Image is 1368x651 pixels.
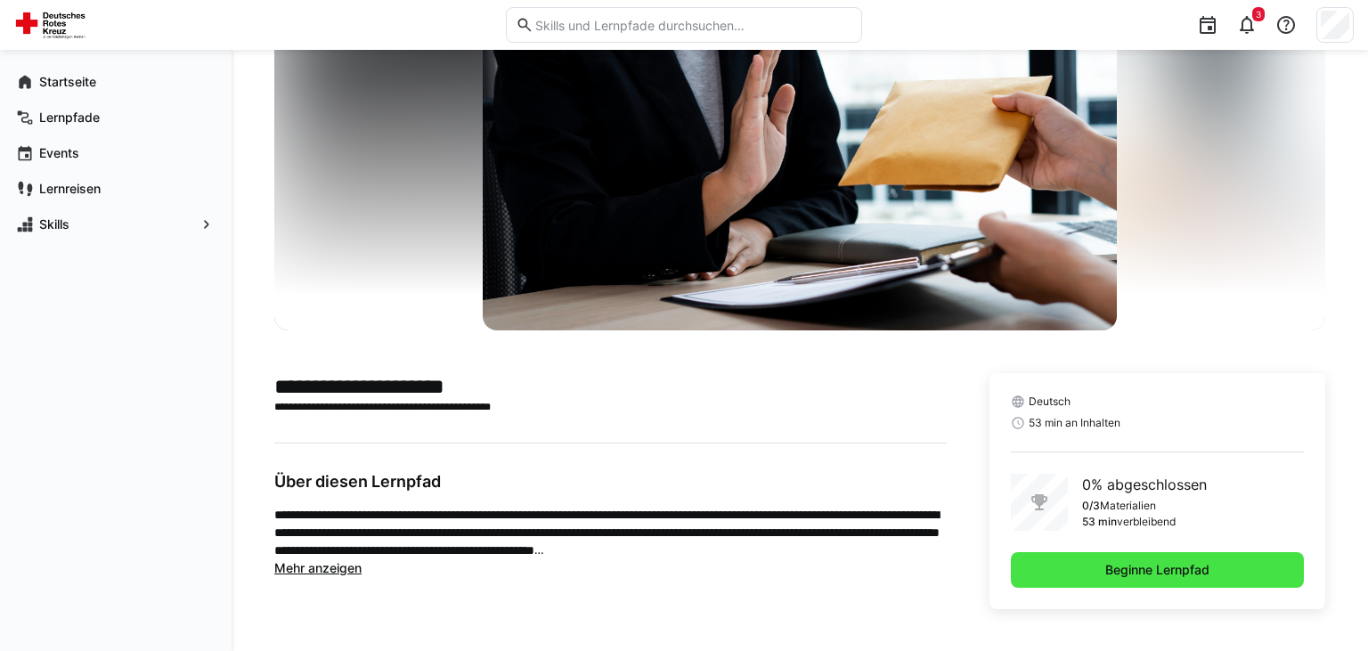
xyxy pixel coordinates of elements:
p: verbleibend [1117,515,1176,529]
input: Skills und Lernpfade durchsuchen… [533,17,852,33]
span: 53 min an Inhalten [1029,416,1120,430]
p: 0% abgeschlossen [1082,474,1207,495]
span: Deutsch [1029,395,1071,409]
span: Mehr anzeigen [274,560,362,575]
p: 0/3 [1082,499,1100,513]
button: Beginne Lernpfad [1011,552,1304,588]
p: Materialien [1100,499,1156,513]
h3: Über diesen Lernpfad [274,472,947,492]
span: Beginne Lernpfad [1103,561,1212,579]
p: 53 min [1082,515,1117,529]
span: 3 [1256,9,1261,20]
